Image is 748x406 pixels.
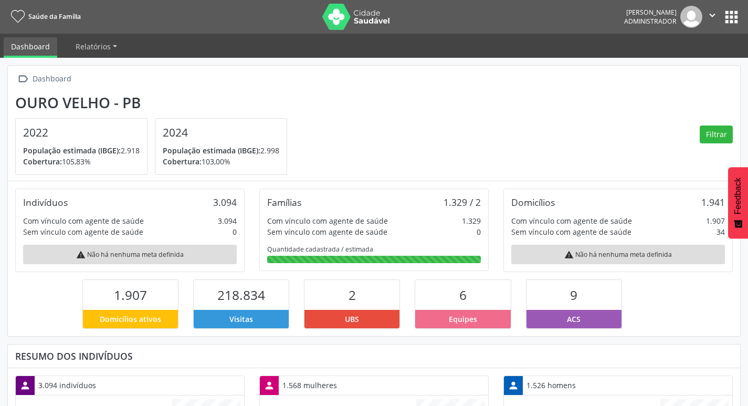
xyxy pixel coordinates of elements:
[23,156,140,167] p: 105,83%
[264,380,275,391] i: person
[15,94,294,111] div: Ouro Velho - PB
[4,37,57,58] a: Dashboard
[23,226,143,237] div: Sem vínculo com agente de saúde
[267,245,481,254] div: Quantidade cadastrada / estimada
[477,226,481,237] div: 0
[163,156,279,167] p: 103,00%
[511,215,632,226] div: Com vínculo com agente de saúde
[23,215,144,226] div: Com vínculo com agente de saúde
[570,286,577,304] span: 9
[508,380,519,391] i: person
[233,226,237,237] div: 0
[700,126,733,143] button: Filtrar
[217,286,265,304] span: 218.834
[7,8,81,25] a: Saúde da Família
[707,9,718,21] i: 
[733,178,743,214] span: Feedback
[35,376,100,394] div: 3.094 indivíduos
[218,215,237,226] div: 3.094
[68,37,124,56] a: Relatórios
[15,350,733,362] div: Resumo dos indivíduos
[680,6,702,28] img: img
[28,12,81,21] span: Saúde da Família
[511,226,631,237] div: Sem vínculo com agente de saúde
[706,215,725,226] div: 1.907
[100,314,161,325] span: Domicílios ativos
[345,314,359,325] span: UBS
[523,376,580,394] div: 1.526 homens
[76,250,86,259] i: warning
[459,286,467,304] span: 6
[23,196,68,208] div: Indivíduos
[23,126,140,139] h4: 2022
[163,145,260,155] span: População estimada (IBGE):
[462,215,481,226] div: 1.329
[23,145,121,155] span: População estimada (IBGE):
[267,226,387,237] div: Sem vínculo com agente de saúde
[624,8,677,17] div: [PERSON_NAME]
[624,17,677,26] span: Administrador
[163,157,202,166] span: Cobertura:
[728,167,748,238] button: Feedback - Mostrar pesquisa
[702,6,722,28] button: 
[717,226,725,237] div: 34
[213,196,237,208] div: 3.094
[267,215,388,226] div: Com vínculo com agente de saúde
[15,71,30,87] i: 
[19,380,31,391] i: person
[163,126,279,139] h4: 2024
[722,8,741,26] button: apps
[23,145,140,156] p: 2.918
[511,245,725,264] div: Não há nenhuma meta definida
[701,196,725,208] div: 1.941
[23,157,62,166] span: Cobertura:
[229,314,253,325] span: Visitas
[15,71,73,87] a:  Dashboard
[30,71,73,87] div: Dashboard
[267,196,301,208] div: Famílias
[163,145,279,156] p: 2.998
[511,196,555,208] div: Domicílios
[76,41,111,51] span: Relatórios
[449,314,477,325] span: Equipes
[114,286,147,304] span: 1.907
[567,314,581,325] span: ACS
[444,196,481,208] div: 1.329 / 2
[349,286,356,304] span: 2
[564,250,574,259] i: warning
[23,245,237,264] div: Não há nenhuma meta definida
[279,376,341,394] div: 1.568 mulheres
